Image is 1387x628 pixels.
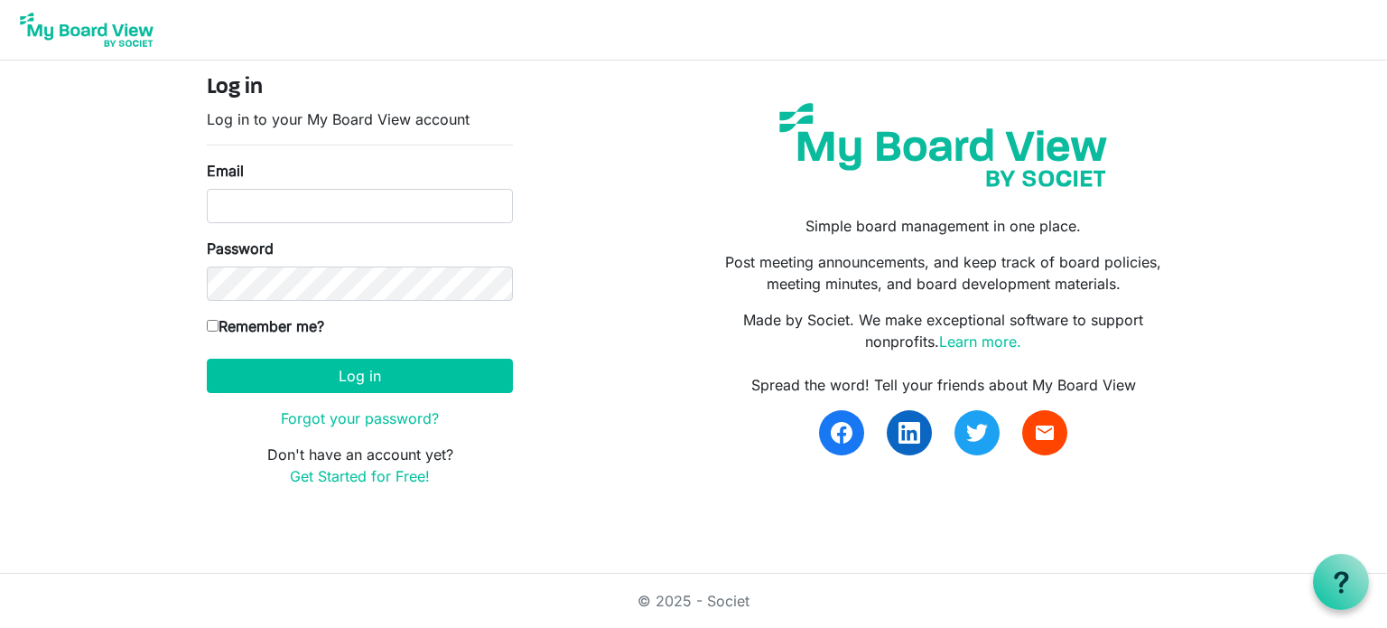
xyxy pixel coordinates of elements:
img: twitter.svg [966,422,988,444]
h4: Log in [207,75,513,101]
p: Simple board management in one place. [707,215,1180,237]
img: My Board View Logo [14,7,159,52]
span: email [1034,422,1056,444]
img: facebook.svg [831,422,852,444]
a: Learn more. [939,333,1021,351]
label: Email [207,160,244,182]
label: Password [207,238,274,259]
p: Don't have an account yet? [207,444,513,487]
div: Spread the word! Tell your friends about My Board View [707,374,1180,396]
p: Log in to your My Board View account [207,108,513,130]
input: Remember me? [207,320,219,332]
button: Log in [207,359,513,393]
p: Made by Societ. We make exceptional software to support nonprofits. [707,309,1180,352]
a: Forgot your password? [281,409,439,427]
a: Get Started for Free! [290,467,430,485]
a: © 2025 - Societ [638,592,749,610]
p: Post meeting announcements, and keep track of board policies, meeting minutes, and board developm... [707,251,1180,295]
a: email [1022,410,1067,455]
img: linkedin.svg [898,422,920,444]
label: Remember me? [207,315,324,337]
img: my-board-view-societ.svg [766,89,1121,201]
